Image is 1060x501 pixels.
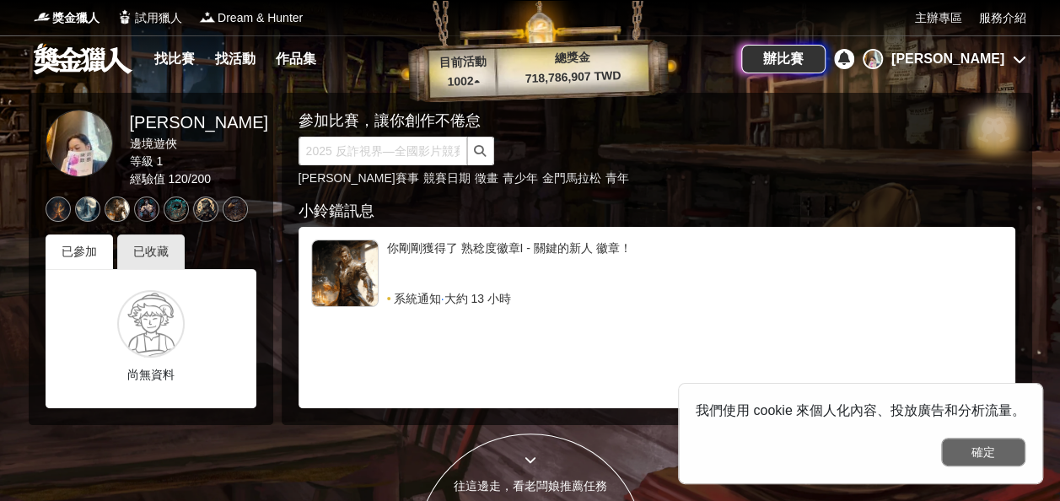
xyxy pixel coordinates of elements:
[696,403,1025,417] span: 我們使用 cookie 來個人化內容、投放廣告和分析流量。
[503,171,538,185] a: 青少年
[130,172,165,186] span: 經驗值
[441,290,444,307] span: ·
[135,9,182,27] span: 試用獵人
[605,171,629,185] a: 青年
[915,9,962,27] a: 主辦專區
[394,290,441,307] span: 系統通知
[979,9,1026,27] a: 服務介紹
[208,47,262,71] a: 找活動
[52,9,100,27] span: 獎金獵人
[864,51,881,67] img: Avatar
[116,8,133,25] img: Logo
[423,171,471,185] a: 競賽日期
[941,438,1025,466] button: 確定
[299,200,1015,223] div: 小鈴鐺訊息
[891,49,1004,69] div: [PERSON_NAME]
[542,171,601,185] a: 金門馬拉松
[218,9,303,27] span: Dream & Hunter
[496,46,648,69] p: 總獎金
[34,8,51,25] img: Logo
[269,47,323,71] a: 作品集
[168,172,211,186] span: 120 / 200
[199,8,216,25] img: Logo
[46,234,113,269] div: 已參加
[417,477,643,495] div: 往這邊走，看老闆娘推薦任務
[311,240,1003,307] a: 你剛剛獲得了 熟稔度徽章I - 關鍵的新人 徽章！系統通知·大約 13 小時
[299,171,419,185] a: [PERSON_NAME]賽事
[130,110,268,135] div: [PERSON_NAME]
[475,171,498,185] a: 徵畫
[117,234,185,269] div: 已收藏
[299,137,467,165] input: 2025 反詐視界—全國影片競賽
[429,72,498,92] p: 1002 ▴
[199,9,303,27] a: LogoDream & Hunter
[58,366,244,384] p: 尚無資料
[130,135,268,153] div: 邊境遊俠
[116,9,182,27] a: Logo試用獵人
[46,110,112,176] img: Avatar
[46,110,113,177] a: Avatar
[428,52,497,73] p: 目前活動
[130,154,153,168] span: 等級
[299,110,956,132] div: 參加比賽，讓你創作不倦怠
[34,9,100,27] a: Logo獎金獵人
[497,66,649,89] p: 718,786,907 TWD
[156,154,163,168] span: 1
[387,240,1003,290] div: 你剛剛獲得了 熟稔度徽章I - 關鍵的新人 徽章！
[444,290,510,307] span: 大約 13 小時
[741,45,826,73] a: 辦比賽
[148,47,202,71] a: 找比賽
